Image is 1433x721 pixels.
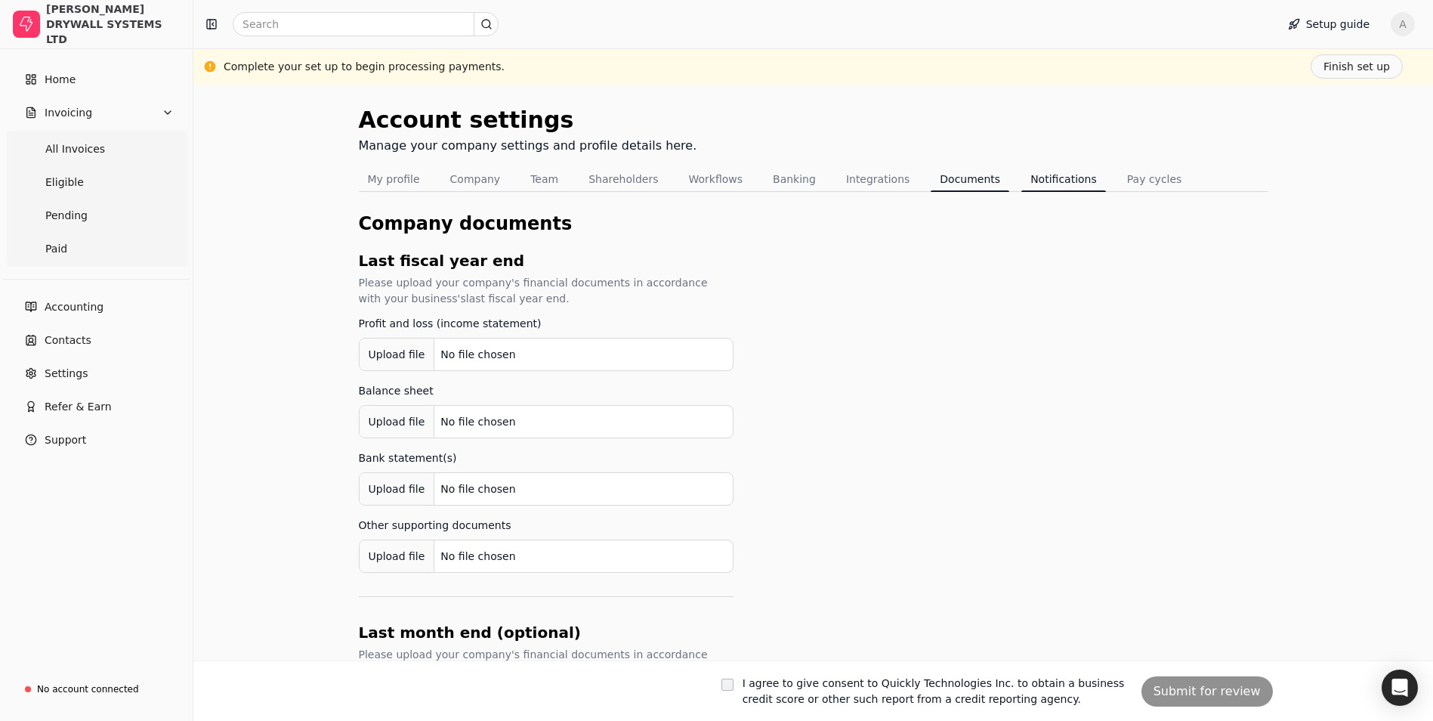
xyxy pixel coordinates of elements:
[931,167,1009,191] button: Documents
[9,200,184,231] a: Pending
[359,647,733,679] div: Please upload your company's financial documents in accordance with your business's
[6,391,187,422] button: Refer & Earn
[359,383,733,399] div: Balance sheet
[359,103,697,137] div: Account settings
[359,540,733,573] button: Upload fileNo file chosen
[45,299,103,315] span: Accounting
[1382,670,1418,706] div: Open Intercom Messenger
[359,167,429,191] button: My profile
[6,97,187,128] button: Invoicing
[46,2,180,47] div: [PERSON_NAME] DRYWALL SYSTEMS LTD
[45,105,92,121] span: Invoicing
[434,341,521,369] div: No file chosen
[434,475,521,503] div: No file chosen
[6,64,187,94] a: Home
[360,472,435,506] div: Upload file
[434,408,521,436] div: No file chosen
[6,292,187,322] a: Accounting
[359,472,733,506] button: Upload fileNo file chosen
[466,292,570,305] span: last fiscal year end.
[6,325,187,355] a: Contacts
[6,358,187,388] a: Settings
[1276,12,1382,36] button: Setup guide
[764,167,825,191] button: Banking
[9,234,184,264] a: Paid
[9,134,184,164] a: All Invoices
[359,316,733,332] div: Profit and loss (income statement)
[359,518,733,534] div: Other supporting documents
[45,333,91,348] span: Contacts
[434,543,521,571] div: No file chosen
[837,167,919,191] button: Integrations
[45,72,76,88] span: Home
[360,405,435,439] div: Upload file
[224,59,505,75] div: Complete your set up to begin processing payments.
[45,399,112,415] span: Refer & Earn
[1391,12,1415,36] button: A
[1021,167,1106,191] button: Notifications
[679,167,752,191] button: Workflows
[45,241,67,257] span: Paid
[45,366,88,382] span: Settings
[359,275,733,307] div: Please upload your company's financial documents in accordance with your business's
[45,208,88,224] span: Pending
[359,338,733,371] button: Upload fileNo file chosen
[579,167,667,191] button: Shareholders
[521,167,567,191] button: Team
[37,682,139,696] div: No account connected
[441,167,510,191] button: Company
[359,167,1268,192] nav: Tabs
[233,12,499,36] input: Search
[359,210,1268,237] div: Company documents
[359,450,733,466] div: Bank statement(s)
[1311,54,1403,79] button: Finish set up
[45,141,105,157] span: All Invoices
[9,167,184,197] a: Eligible
[1118,167,1191,191] button: Pay cycles
[6,676,187,703] a: No account connected
[359,405,733,438] button: Upload fileNo file chosen
[360,338,435,372] div: Upload file
[45,175,84,190] span: Eligible
[359,249,733,272] div: Last fiscal year end
[45,432,86,448] span: Support
[743,676,1129,707] label: I agree to give consent to Quickly Technologies Inc. to obtain a business credit score or other s...
[359,137,697,155] div: Manage your company settings and profile details here.
[360,540,435,574] div: Upload file
[6,425,187,455] button: Support
[359,621,733,644] div: Last month end (optional)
